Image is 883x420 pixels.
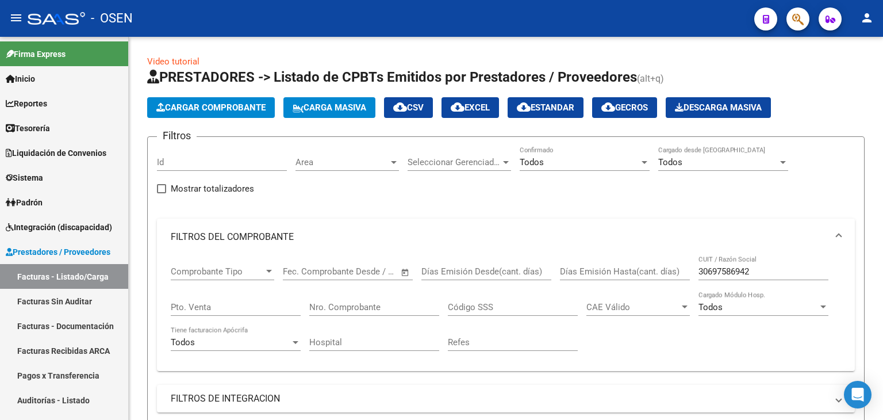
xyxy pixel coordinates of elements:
span: Prestadores / Proveedores [6,246,110,258]
span: Firma Express [6,48,66,60]
span: Estandar [517,102,574,113]
span: Reportes [6,97,47,110]
span: CAE Válido [586,302,679,312]
mat-icon: person [860,11,874,25]
span: Gecros [601,102,648,113]
span: Todos [698,302,723,312]
button: Estandar [508,97,583,118]
mat-expansion-panel-header: FILTROS DEL COMPROBANTE [157,219,855,255]
h3: Filtros [157,128,197,144]
button: Gecros [592,97,657,118]
span: Todos [520,157,544,167]
span: Padrón [6,196,43,209]
mat-icon: cloud_download [517,100,531,114]
div: FILTROS DEL COMPROBANTE [157,255,855,371]
mat-expansion-panel-header: FILTROS DE INTEGRACION [157,385,855,413]
mat-panel-title: FILTROS DEL COMPROBANTE [171,231,827,243]
mat-icon: cloud_download [451,100,464,114]
div: Open Intercom Messenger [844,381,872,408]
mat-icon: menu [9,11,23,25]
span: Todos [171,337,195,348]
span: Inicio [6,72,35,85]
span: - OSEN [91,6,133,31]
app-download-masive: Descarga masiva de comprobantes (adjuntos) [666,97,771,118]
input: Fecha inicio [283,266,329,277]
span: EXCEL [451,102,490,113]
span: Carga Masiva [293,102,366,113]
span: Descarga Masiva [675,102,762,113]
span: Sistema [6,171,43,184]
span: Mostrar totalizadores [171,182,254,196]
span: PRESTADORES -> Listado de CPBTs Emitidos por Prestadores / Proveedores [147,69,637,85]
mat-icon: cloud_download [393,100,407,114]
button: Open calendar [399,266,412,279]
button: Carga Masiva [283,97,375,118]
button: EXCEL [441,97,499,118]
span: Tesorería [6,122,50,135]
mat-icon: cloud_download [601,100,615,114]
span: (alt+q) [637,73,664,84]
a: Video tutorial [147,56,199,67]
span: Integración (discapacidad) [6,221,112,234]
span: Seleccionar Gerenciador [408,157,501,167]
span: Area [295,157,389,167]
span: Comprobante Tipo [171,266,264,277]
span: Liquidación de Convenios [6,147,106,159]
mat-panel-title: FILTROS DE INTEGRACION [171,392,827,405]
input: Fecha fin [340,266,396,277]
button: CSV [384,97,433,118]
span: Cargar Comprobante [156,102,266,113]
button: Cargar Comprobante [147,97,275,118]
span: CSV [393,102,424,113]
button: Descarga Masiva [666,97,771,118]
span: Todos [658,157,682,167]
